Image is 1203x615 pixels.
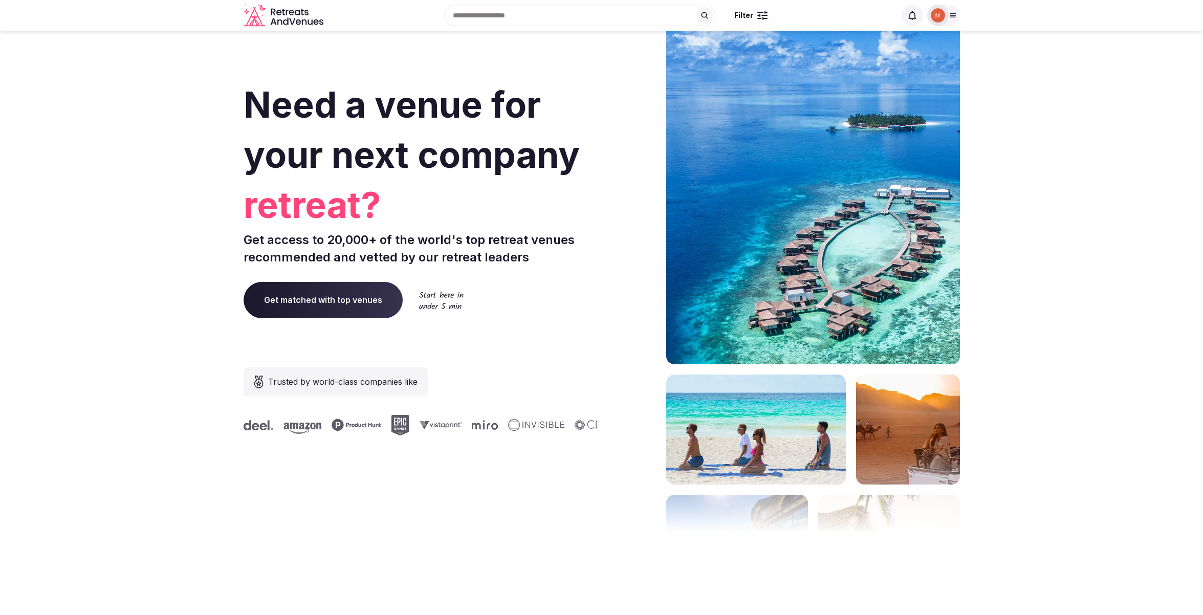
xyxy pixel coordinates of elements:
[243,420,273,430] svg: Deel company logo
[244,4,325,27] a: Visit the homepage
[856,375,960,485] img: woman sitting in back of truck with camels
[244,4,325,27] svg: Retreats and Venues company logo
[244,282,403,318] a: Get matched with top venues
[666,375,846,485] img: yoga on tropical beach
[268,376,418,388] span: Trusted by world-class companies like
[419,421,461,429] svg: Vistaprint company logo
[471,420,497,430] svg: Miro company logo
[931,8,945,23] img: Mark Fromson
[244,180,598,230] span: retreat?
[728,6,774,25] button: Filter
[419,291,464,309] img: Start here in under 5 min
[390,415,409,435] svg: Epic Games company logo
[734,10,753,20] span: Filter
[244,231,598,266] p: Get access to 20,000+ of the world's top retreat venues recommended and vetted by our retreat lea...
[244,83,580,177] span: Need a venue for your next company
[508,419,564,431] svg: Invisible company logo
